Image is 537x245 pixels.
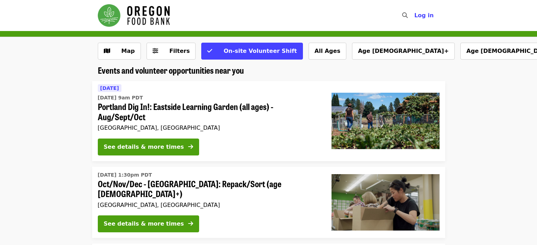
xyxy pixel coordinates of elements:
[98,124,320,131] div: [GEOGRAPHIC_DATA], [GEOGRAPHIC_DATA]
[332,174,440,231] img: Oct/Nov/Dec - Portland: Repack/Sort (age 8+) organized by Oregon Food Bank
[98,64,244,76] span: Events and volunteer opportunities near you
[98,4,170,27] img: Oregon Food Bank - Home
[352,43,455,60] button: Age [DEMOGRAPHIC_DATA]+
[412,7,418,24] input: Search
[98,202,320,208] div: [GEOGRAPHIC_DATA], [GEOGRAPHIC_DATA]
[201,43,303,60] button: On-site Volunteer Shift
[121,48,135,54] span: Map
[223,48,297,54] span: On-site Volunteer Shift
[98,179,320,199] span: Oct/Nov/Dec - [GEOGRAPHIC_DATA]: Repack/Sort (age [DEMOGRAPHIC_DATA]+)
[332,93,440,149] img: Portland Dig In!: Eastside Learning Garden (all ages) - Aug/Sept/Oct organized by Oregon Food Bank
[402,12,408,19] i: search icon
[104,220,184,228] div: See details & more times
[309,43,346,60] button: All Ages
[188,220,193,227] i: arrow-right icon
[98,139,199,155] button: See details & more times
[169,48,190,54] span: Filters
[207,48,212,54] i: check icon
[98,43,141,60] button: Show map view
[98,171,152,179] time: [DATE] 1:30pm PDT
[147,43,196,60] button: Filters (0 selected)
[98,215,199,232] button: See details & more times
[414,12,434,19] span: Log in
[98,94,143,102] time: [DATE] 9am PDT
[104,48,110,54] i: map icon
[188,143,193,150] i: arrow-right icon
[92,81,445,161] a: See details for "Portland Dig In!: Eastside Learning Garden (all ages) - Aug/Sept/Oct"
[408,8,439,23] button: Log in
[104,143,184,151] div: See details & more times
[98,102,320,122] span: Portland Dig In!: Eastside Learning Garden (all ages) - Aug/Sept/Oct
[100,85,119,91] span: [DATE]
[92,167,445,238] a: See details for "Oct/Nov/Dec - Portland: Repack/Sort (age 8+)"
[153,48,158,54] i: sliders-h icon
